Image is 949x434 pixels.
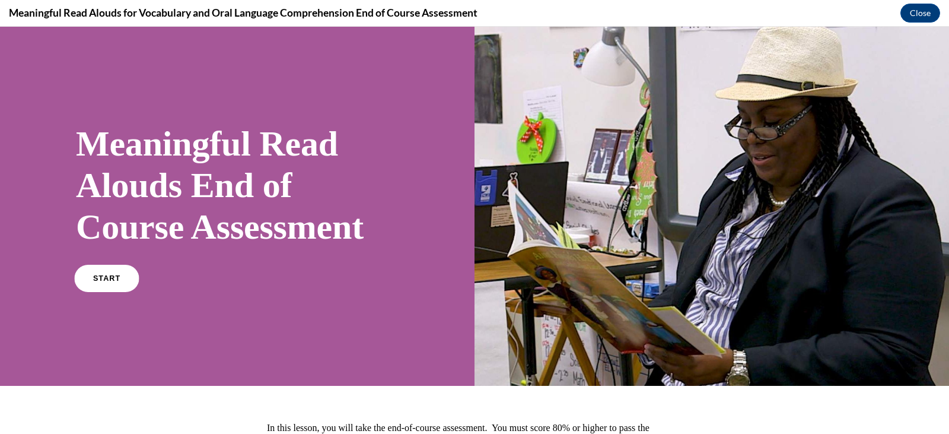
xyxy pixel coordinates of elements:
span: START [93,248,120,256]
h1: Meaningful Read Alouds End of Course Assessment [76,96,399,221]
h4: Meaningful Read Alouds for Vocabulary and Oral Language Comprehension End of Course Assessment [9,5,477,20]
button: Close [900,4,940,23]
p: In this lesson, you will take the end-of-course assessment. You must score 80% or higher to pass ... [267,391,682,430]
a: START [74,238,139,265]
